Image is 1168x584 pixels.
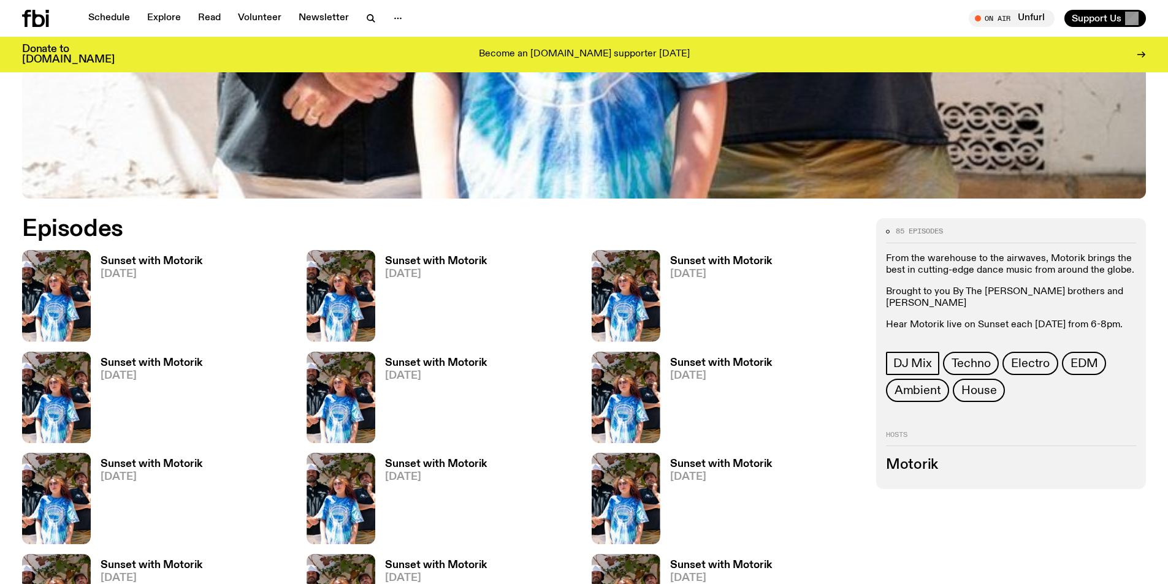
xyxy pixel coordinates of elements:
span: [DATE] [385,573,487,583]
img: Andrew, Reenie, and Pat stand in a row, smiling at the camera, in dappled light with a vine leafe... [592,352,660,443]
a: Sunset with Motorik[DATE] [660,358,772,443]
a: DJ Mix [886,352,939,375]
a: Schedule [81,10,137,27]
img: Andrew, Reenie, and Pat stand in a row, smiling at the camera, in dappled light with a vine leafe... [22,250,91,341]
h3: Sunset with Motorik [385,256,487,267]
span: [DATE] [101,472,202,482]
span: House [961,384,996,397]
span: EDM [1071,357,1097,370]
h3: Sunset with Motorik [670,560,772,571]
span: 85 episodes [896,228,943,235]
a: Sunset with Motorik[DATE] [660,459,772,544]
span: [DATE] [670,472,772,482]
a: Electro [1002,352,1058,375]
p: Brought to you By The [PERSON_NAME] brothers and [PERSON_NAME] [886,286,1136,309]
a: Explore [140,10,188,27]
span: [DATE] [385,371,487,381]
span: Electro [1011,357,1050,370]
a: Sunset with Motorik[DATE] [660,256,772,341]
img: Andrew, Reenie, and Pat stand in a row, smiling at the camera, in dappled light with a vine leafe... [307,352,375,443]
a: Sunset with Motorik[DATE] [375,358,487,443]
span: [DATE] [101,269,202,279]
img: Andrew, Reenie, and Pat stand in a row, smiling at the camera, in dappled light with a vine leafe... [307,250,375,341]
a: Read [191,10,228,27]
img: Andrew, Reenie, and Pat stand in a row, smiling at the camera, in dappled light with a vine leafe... [307,453,375,544]
h3: Sunset with Motorik [385,459,487,469]
h3: Motorik [886,458,1136,472]
a: Sunset with Motorik[DATE] [91,459,202,544]
h3: Sunset with Motorik [101,459,202,469]
p: Hear Motorik live on Sunset each [DATE] from 6-8pm. [886,319,1136,331]
a: Sunset with Motorik[DATE] [91,256,202,341]
button: On AirUnfurl [969,10,1055,27]
a: Sunset with Motorik[DATE] [375,459,487,544]
h3: Sunset with Motorik [670,256,772,267]
h3: Sunset with Motorik [670,358,772,368]
span: Ambient [895,384,941,397]
span: [DATE] [101,573,202,583]
span: Techno [952,357,991,370]
span: [DATE] [670,269,772,279]
h2: Episodes [22,218,766,240]
h3: Sunset with Motorik [101,560,202,571]
a: Volunteer [231,10,289,27]
span: Support Us [1072,13,1121,24]
img: Andrew, Reenie, and Pat stand in a row, smiling at the camera, in dappled light with a vine leafe... [592,453,660,544]
img: Andrew, Reenie, and Pat stand in a row, smiling at the camera, in dappled light with a vine leafe... [22,453,91,544]
span: [DATE] [385,472,487,482]
h3: Sunset with Motorik [385,560,487,571]
span: [DATE] [670,371,772,381]
h3: Sunset with Motorik [101,358,202,368]
span: [DATE] [670,573,772,583]
p: Become an [DOMAIN_NAME] supporter [DATE] [479,49,690,60]
span: [DATE] [385,269,487,279]
a: Sunset with Motorik[DATE] [375,256,487,341]
a: EDM [1062,352,1106,375]
a: House [953,379,1005,402]
a: Newsletter [291,10,356,27]
img: Andrew, Reenie, and Pat stand in a row, smiling at the camera, in dappled light with a vine leafe... [592,250,660,341]
a: Ambient [886,379,950,402]
h3: Sunset with Motorik [670,459,772,469]
a: Techno [943,352,999,375]
h3: Donate to [DOMAIN_NAME] [22,44,115,65]
span: [DATE] [101,371,202,381]
p: From the warehouse to the airwaves, Motorik brings the best in cutting-edge dance music from arou... [886,253,1136,276]
h3: Sunset with Motorik [385,358,487,368]
img: Andrew, Reenie, and Pat stand in a row, smiling at the camera, in dappled light with a vine leafe... [22,352,91,443]
span: DJ Mix [893,357,932,370]
h3: Sunset with Motorik [101,256,202,267]
a: Sunset with Motorik[DATE] [91,358,202,443]
button: Support Us [1064,10,1146,27]
h2: Hosts [886,431,1136,446]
